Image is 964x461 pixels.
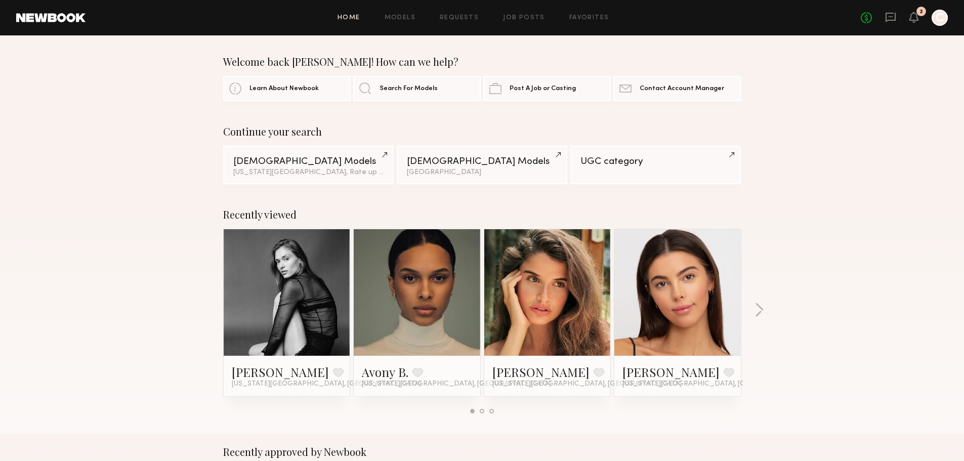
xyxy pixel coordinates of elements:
span: Learn About Newbook [249,86,319,92]
a: Requests [440,15,479,21]
span: [US_STATE][GEOGRAPHIC_DATA], [GEOGRAPHIC_DATA] [622,380,812,388]
div: Recently approved by Newbook [223,446,741,458]
a: C [932,10,948,26]
a: Favorites [569,15,609,21]
a: [PERSON_NAME] [622,364,720,380]
a: [PERSON_NAME] [492,364,590,380]
div: Recently viewed [223,208,741,221]
div: [DEMOGRAPHIC_DATA] Models [407,157,557,166]
a: Post A Job or Casting [483,76,611,101]
a: Job Posts [503,15,545,21]
a: Models [385,15,415,21]
a: Learn About Newbook [223,76,351,101]
span: Search For Models [380,86,438,92]
div: 2 [919,9,923,15]
a: [DEMOGRAPHIC_DATA] Models[US_STATE][GEOGRAPHIC_DATA], Rate up to $211 [223,146,394,184]
a: Contact Account Manager [613,76,741,101]
span: [US_STATE][GEOGRAPHIC_DATA], [GEOGRAPHIC_DATA] [232,380,421,388]
span: [US_STATE][GEOGRAPHIC_DATA], [GEOGRAPHIC_DATA] [362,380,551,388]
span: Post A Job or Casting [510,86,576,92]
a: Avony B. [362,364,408,380]
a: [PERSON_NAME] [232,364,329,380]
div: Continue your search [223,125,741,138]
div: [GEOGRAPHIC_DATA] [407,169,557,176]
a: Home [338,15,360,21]
span: [US_STATE][GEOGRAPHIC_DATA], [GEOGRAPHIC_DATA] [492,380,682,388]
span: Contact Account Manager [640,86,724,92]
div: [DEMOGRAPHIC_DATA] Models [233,157,384,166]
div: [US_STATE][GEOGRAPHIC_DATA], Rate up to $211 [233,169,384,176]
a: Search For Models [353,76,481,101]
div: Welcome back [PERSON_NAME]! How can we help? [223,56,741,68]
div: UGC category [580,157,731,166]
a: UGC category [570,146,741,184]
a: [DEMOGRAPHIC_DATA] Models[GEOGRAPHIC_DATA] [397,146,567,184]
